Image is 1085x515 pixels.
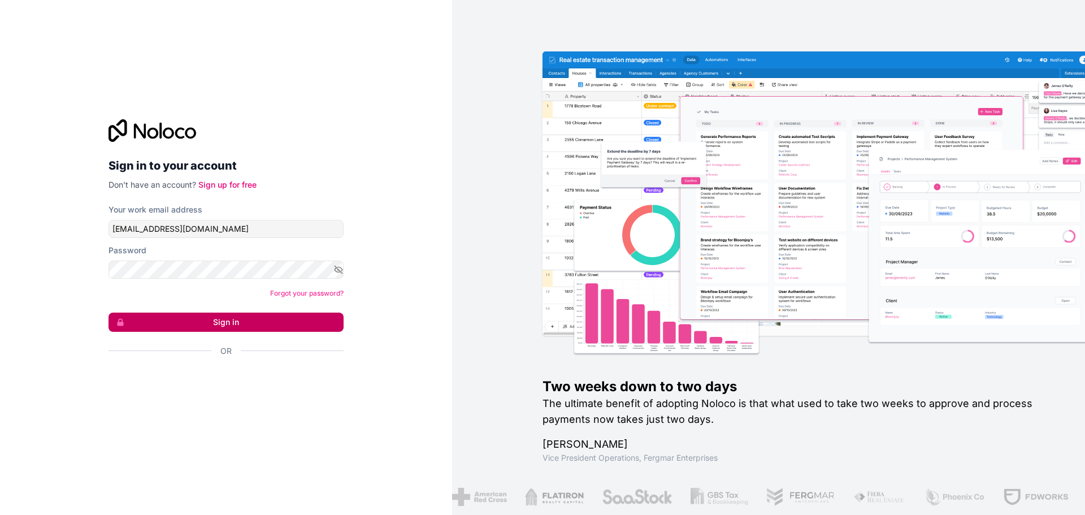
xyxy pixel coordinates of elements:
iframe: Sign in with Google Button [103,369,340,394]
input: Password [108,261,344,279]
img: /assets/fergmar-CudnrXN5.png [740,488,809,506]
img: /assets/american-red-cross-BAupjrZR.png [426,488,481,506]
h2: The ultimate benefit of adopting Noloco is that what used to take two weeks to approve and proces... [542,396,1049,427]
a: Sign up for free [198,180,257,189]
img: /assets/phoenix-BREaitsQ.png [898,488,959,506]
img: /assets/fdworks-Bi04fVtw.png [977,488,1043,506]
button: Sign in [108,313,344,332]
input: Email address [108,220,344,238]
img: /assets/fiera-fwj2N5v4.png [827,488,880,506]
h1: [PERSON_NAME] [542,436,1049,452]
label: Password [108,245,146,256]
img: /assets/saastock-C6Zbiodz.png [576,488,647,506]
h1: Vice President Operations , Fergmar Enterprises [542,452,1049,464]
img: /assets/flatiron-C8eUkumj.png [499,488,558,506]
label: Your work email address [108,204,202,215]
h2: Sign in to your account [108,155,344,176]
span: Or [220,345,232,357]
img: /assets/gbstax-C-GtDUiK.png [665,488,722,506]
span: Don't have an account? [108,180,196,189]
a: Forgot your password? [270,289,344,297]
h1: Two weeks down to two days [542,378,1049,396]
